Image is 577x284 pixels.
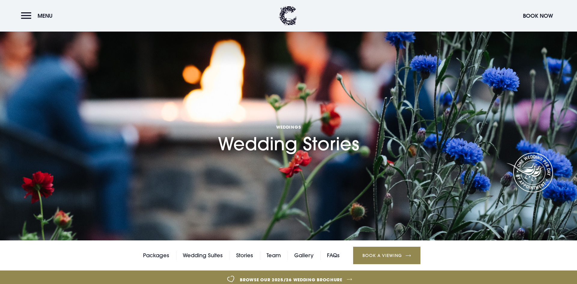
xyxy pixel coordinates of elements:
[218,124,359,130] span: Weddings
[520,9,556,22] button: Book Now
[294,251,313,260] a: Gallery
[21,9,56,22] button: Menu
[236,251,253,260] a: Stories
[327,251,340,260] a: FAQs
[267,251,281,260] a: Team
[143,251,169,260] a: Packages
[218,89,359,154] h1: Wedding Stories
[279,6,297,26] img: Clandeboye Lodge
[38,12,53,19] span: Menu
[183,251,223,260] a: Wedding Suites
[353,247,420,264] a: Book a Viewing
